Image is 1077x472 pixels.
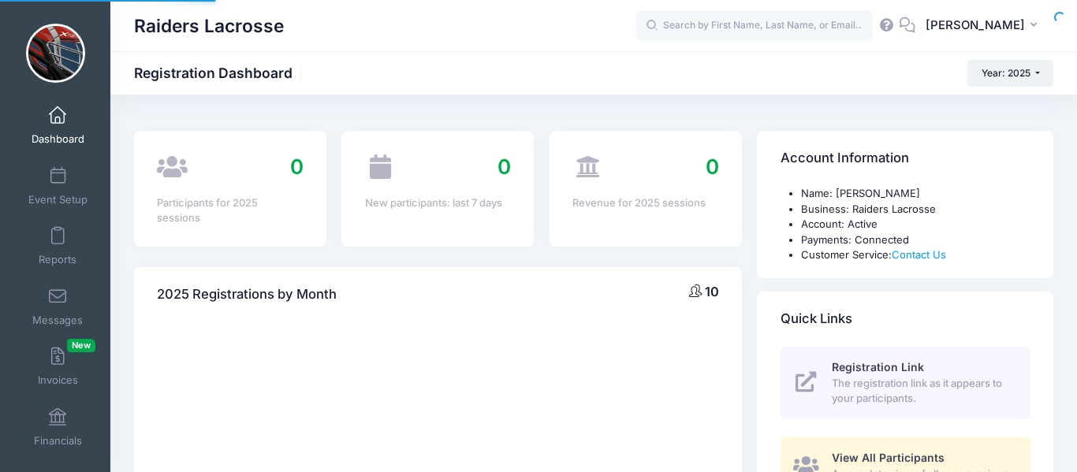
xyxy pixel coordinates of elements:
[498,154,511,179] span: 0
[832,376,1012,407] span: The registration link as it appears to your participants.
[781,347,1030,419] a: Registration Link The registration link as it appears to your participants.
[26,24,85,83] img: Raiders Lacrosse
[20,158,95,214] a: Event Setup
[926,17,1025,34] span: [PERSON_NAME]
[967,60,1053,87] button: Year: 2025
[801,247,1030,263] li: Customer Service:
[982,67,1030,79] span: Year: 2025
[38,374,78,388] span: Invoices
[32,133,84,147] span: Dashboard
[832,360,924,374] span: Registration Link
[20,218,95,273] a: Reports
[20,339,95,394] a: InvoicesNew
[781,296,852,341] h4: Quick Links
[20,98,95,153] a: Dashboard
[781,136,909,181] h4: Account Information
[572,195,718,211] div: Revenue for 2025 sessions
[832,451,945,464] span: View All Participants
[365,195,511,211] div: New participants: last 7 days
[67,339,95,352] span: New
[39,254,76,267] span: Reports
[636,10,873,42] input: Search by First Name, Last Name, or Email...
[157,195,303,226] div: Participants for 2025 sessions
[290,154,304,179] span: 0
[892,248,946,261] a: Contact Us
[705,284,719,299] span: 10
[801,232,1030,248] li: Payments: Connected
[20,400,95,455] a: Financials
[134,65,306,81] h1: Registration Dashboard
[20,279,95,334] a: Messages
[28,193,88,206] span: Event Setup
[915,8,1053,44] button: [PERSON_NAME]
[801,202,1030,217] li: Business: Raiders Lacrosse
[801,186,1030,202] li: Name: [PERSON_NAME]
[801,217,1030,232] li: Account: Active
[34,434,82,448] span: Financials
[32,314,83,327] span: Messages
[157,272,337,317] h4: 2025 Registrations by Month
[134,8,284,44] h1: Raiders Lacrosse
[706,154,719,179] span: 0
